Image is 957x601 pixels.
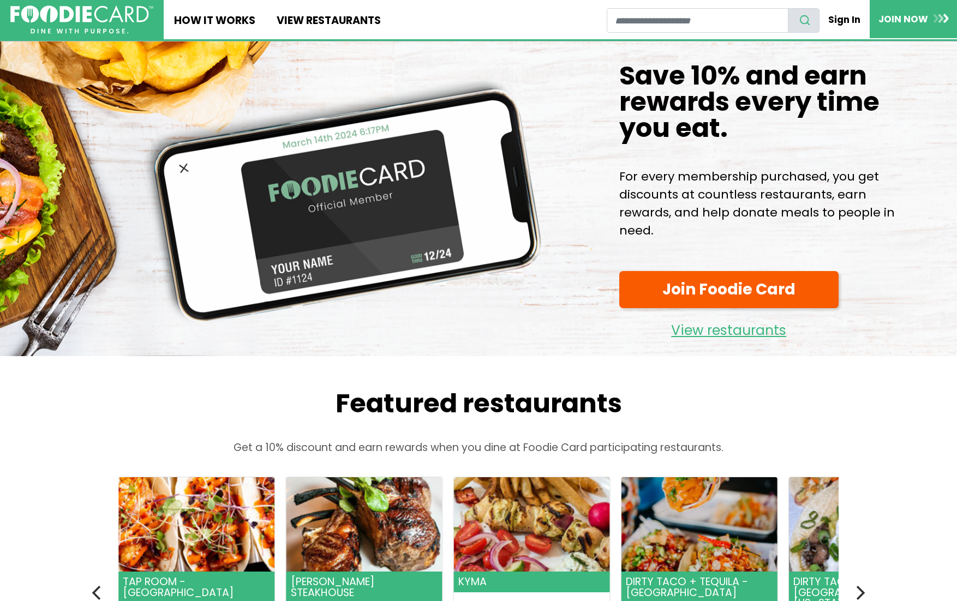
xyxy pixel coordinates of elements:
img: Rothmann's Steakhouse [286,477,442,572]
img: Tap Room - Ronkonkoma [118,477,274,572]
button: search [788,8,820,33]
a: Join Foodie Card [619,271,839,309]
img: Dirty Taco + Tequila - Smithtown [621,477,777,572]
a: Sign In [820,8,870,32]
p: Get a 10% discount and earn rewards when you dine at Foodie Card participating restaurants. [97,440,860,456]
h1: Save 10% and earn rewards every time you eat. [619,63,915,141]
header: Kyma [453,572,609,592]
img: FoodieCard; Eat, Drink, Save, Donate [10,5,153,34]
a: View restaurants [619,314,839,341]
p: For every membership purchased, you get discounts at countless restaurants, earn rewards, and hel... [619,167,915,239]
input: restaurant search [607,8,788,33]
img: Kyma [453,477,609,572]
h2: Featured restaurants [97,388,860,419]
img: Dirty Taco + Tequila - Port Washington [789,477,945,572]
